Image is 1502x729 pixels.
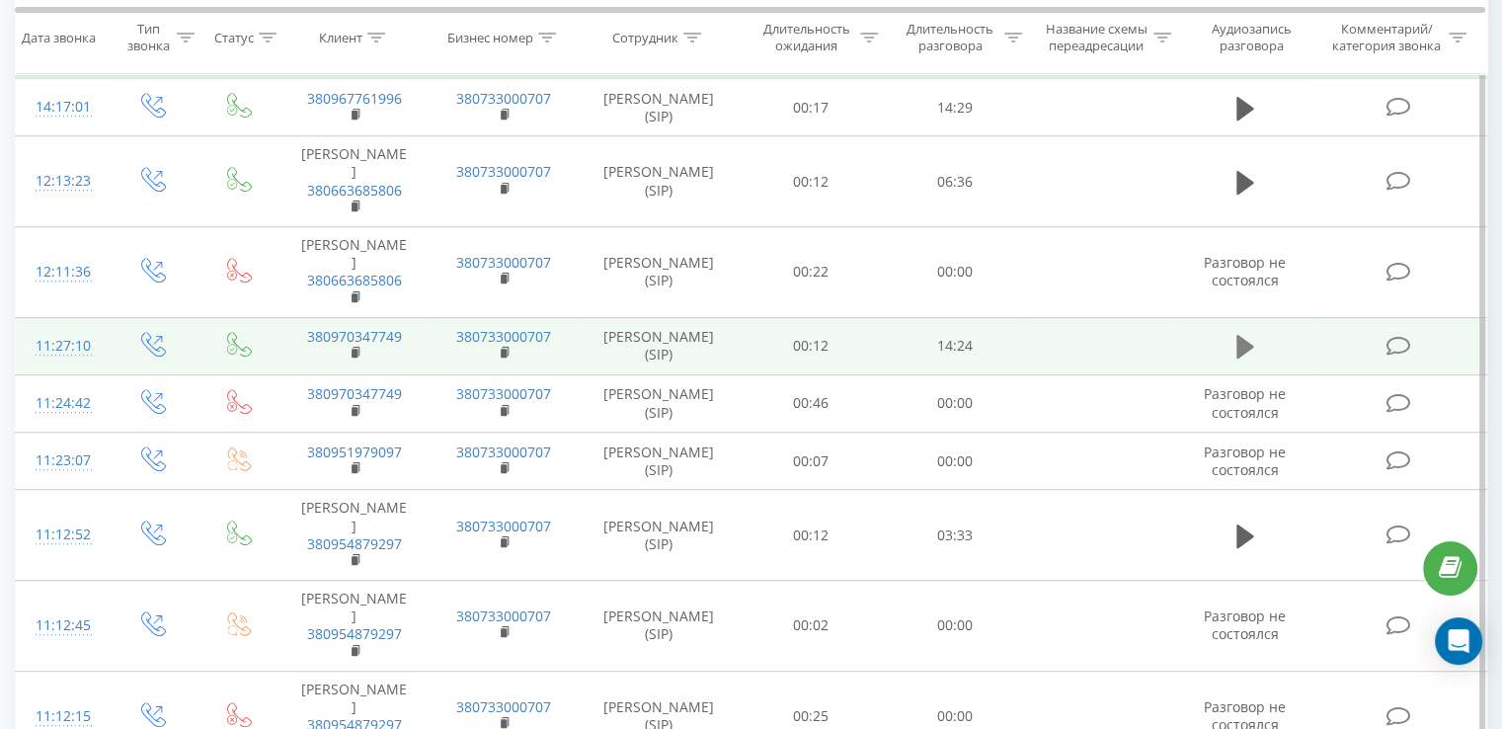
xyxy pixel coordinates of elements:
a: 380970347749 [307,384,402,403]
td: 00:00 [883,433,1026,490]
div: Длительность ожидания [757,21,856,54]
td: 00:22 [740,227,883,318]
a: 380733000707 [456,89,551,108]
td: [PERSON_NAME] [279,136,429,227]
td: [PERSON_NAME] (SIP) [579,581,740,672]
td: 00:02 [740,581,883,672]
span: Разговор не состоялся [1204,443,1286,479]
div: Статус [214,29,254,45]
td: 06:36 [883,136,1026,227]
td: [PERSON_NAME] [279,227,429,318]
td: [PERSON_NAME] [279,490,429,581]
td: [PERSON_NAME] (SIP) [579,136,740,227]
div: 11:23:07 [36,442,88,480]
div: 11:27:10 [36,327,88,365]
td: [PERSON_NAME] (SIP) [579,317,740,374]
td: 00:00 [883,581,1026,672]
td: [PERSON_NAME] (SIP) [579,490,740,581]
div: 11:24:42 [36,384,88,423]
a: 380733000707 [456,697,551,716]
a: 380970347749 [307,327,402,346]
td: 00:12 [740,136,883,227]
div: Сотрудник [612,29,678,45]
div: Длительность разговора [901,21,999,54]
a: 380733000707 [456,253,551,272]
a: 380733000707 [456,443,551,461]
td: 00:00 [883,227,1026,318]
span: Разговор не состоялся [1204,384,1286,421]
td: 00:07 [740,433,883,490]
a: 380954879297 [307,624,402,643]
a: 380733000707 [456,327,551,346]
a: 380967761996 [307,89,402,108]
td: 00:17 [740,79,883,136]
a: 380663685806 [307,181,402,200]
a: 380733000707 [456,384,551,403]
div: Аудиозапись разговора [1194,21,1309,54]
td: 03:33 [883,490,1026,581]
div: Бизнес номер [447,29,533,45]
td: 00:46 [740,374,883,432]
a: 380733000707 [456,162,551,181]
div: 11:12:45 [36,607,88,645]
div: Open Intercom Messenger [1435,617,1482,665]
td: [PERSON_NAME] (SIP) [579,227,740,318]
span: Разговор не состоялся [1204,607,1286,643]
div: Комментарий/категория звонка [1328,21,1444,54]
a: 380733000707 [456,517,551,535]
div: 14:17:01 [36,88,88,126]
td: 00:12 [740,317,883,374]
a: 380951979097 [307,443,402,461]
td: 14:24 [883,317,1026,374]
a: 380733000707 [456,607,551,625]
a: 380663685806 [307,271,402,289]
div: 12:11:36 [36,253,88,291]
td: 14:29 [883,79,1026,136]
td: [PERSON_NAME] (SIP) [579,79,740,136]
div: 11:12:52 [36,516,88,554]
td: [PERSON_NAME] [279,581,429,672]
div: Тип звонка [124,21,171,54]
div: Название схемы переадресации [1045,21,1148,54]
div: 12:13:23 [36,162,88,201]
div: Клиент [319,29,362,45]
span: Разговор не состоялся [1204,253,1286,289]
td: [PERSON_NAME] (SIP) [579,374,740,432]
div: Дата звонка [22,29,96,45]
a: 380954879297 [307,534,402,553]
td: 00:12 [740,490,883,581]
td: [PERSON_NAME] (SIP) [579,433,740,490]
td: 00:00 [883,374,1026,432]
